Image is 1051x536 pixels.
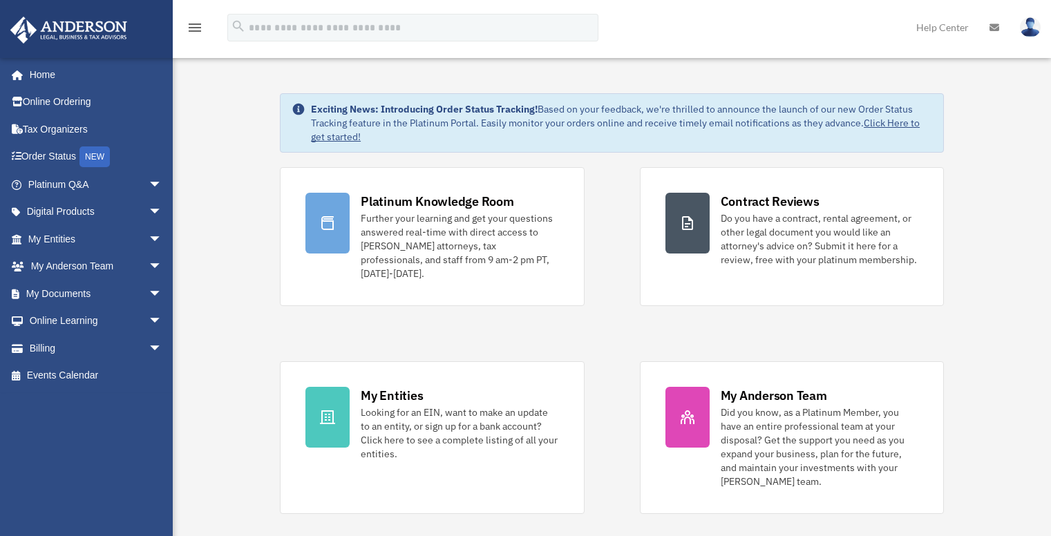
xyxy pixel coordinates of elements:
[10,253,183,280] a: My Anderson Teamarrow_drop_down
[10,334,183,362] a: Billingarrow_drop_down
[361,387,423,404] div: My Entities
[311,102,932,144] div: Based on your feedback, we're thrilled to announce the launch of our new Order Status Tracking fe...
[280,167,584,306] a: Platinum Knowledge Room Further your learning and get your questions answered real-time with dire...
[361,211,558,280] div: Further your learning and get your questions answered real-time with direct access to [PERSON_NAM...
[231,19,246,34] i: search
[10,198,183,226] a: Digital Productsarrow_drop_down
[149,225,176,253] span: arrow_drop_down
[1020,17,1041,37] img: User Pic
[149,280,176,308] span: arrow_drop_down
[10,61,176,88] a: Home
[721,193,820,210] div: Contract Reviews
[10,115,183,143] a: Tax Organizers
[640,167,944,306] a: Contract Reviews Do you have a contract, rental agreement, or other legal document you would like...
[721,387,827,404] div: My Anderson Team
[10,88,183,116] a: Online Ordering
[311,103,538,115] strong: Exciting News: Introducing Order Status Tracking!
[149,334,176,363] span: arrow_drop_down
[280,361,584,514] a: My Entities Looking for an EIN, want to make an update to an entity, or sign up for a bank accoun...
[149,171,176,199] span: arrow_drop_down
[10,280,183,307] a: My Documentsarrow_drop_down
[79,146,110,167] div: NEW
[10,225,183,253] a: My Entitiesarrow_drop_down
[187,24,203,36] a: menu
[149,307,176,336] span: arrow_drop_down
[10,307,183,335] a: Online Learningarrow_drop_down
[721,211,918,267] div: Do you have a contract, rental agreement, or other legal document you would like an attorney's ad...
[361,405,558,461] div: Looking for an EIN, want to make an update to an entity, or sign up for a bank account? Click her...
[149,253,176,281] span: arrow_drop_down
[10,143,183,171] a: Order StatusNEW
[721,405,918,488] div: Did you know, as a Platinum Member, you have an entire professional team at your disposal? Get th...
[311,117,920,143] a: Click Here to get started!
[361,193,514,210] div: Platinum Knowledge Room
[10,362,183,390] a: Events Calendar
[187,19,203,36] i: menu
[149,198,176,227] span: arrow_drop_down
[640,361,944,514] a: My Anderson Team Did you know, as a Platinum Member, you have an entire professional team at your...
[6,17,131,44] img: Anderson Advisors Platinum Portal
[10,171,183,198] a: Platinum Q&Aarrow_drop_down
